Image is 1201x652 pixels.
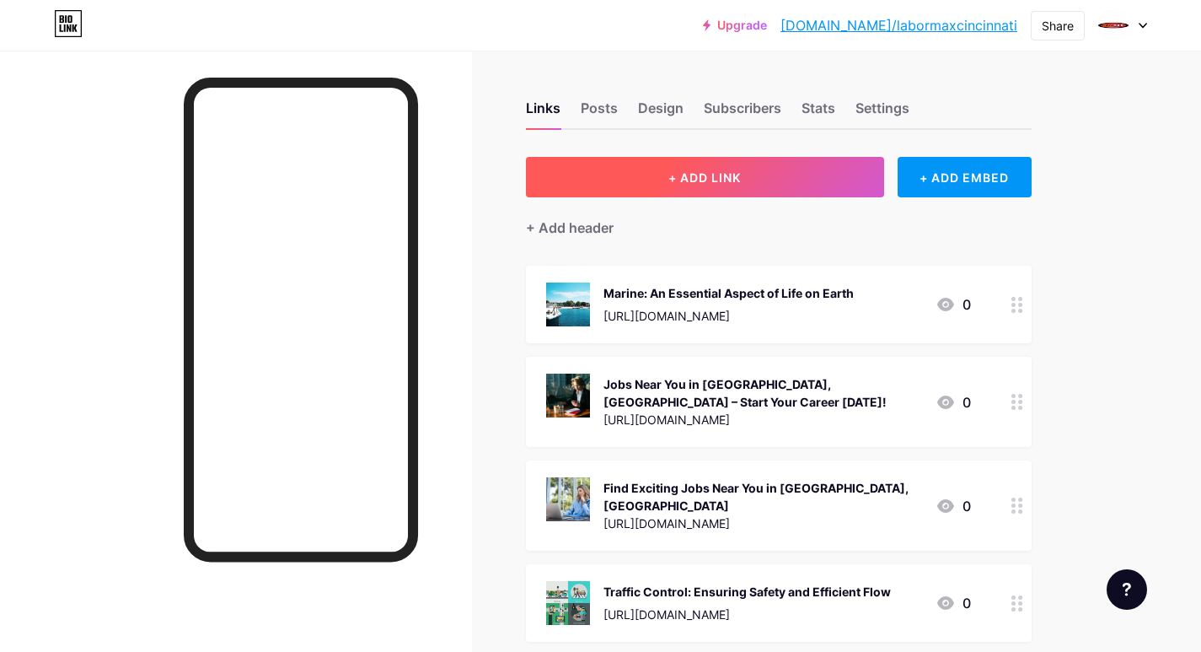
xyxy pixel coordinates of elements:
img: Jobs Near You in Cincinnati, OH – Start Your Career Today! [546,374,590,418]
div: Jobs Near You in [GEOGRAPHIC_DATA], [GEOGRAPHIC_DATA] – Start Your Career [DATE]! [603,375,922,411]
button: + ADD LINK [526,157,884,197]
div: [URL][DOMAIN_NAME] [603,515,922,532]
div: 0 [936,496,971,516]
img: Find Exciting Jobs Near You in Cincinnati, OH [546,477,590,521]
div: 0 [936,294,971,315]
div: [URL][DOMAIN_NAME] [603,307,854,325]
div: + ADD EMBED [898,157,1032,197]
div: Find Exciting Jobs Near You in [GEOGRAPHIC_DATA], [GEOGRAPHIC_DATA] [603,479,922,515]
div: 0 [936,392,971,412]
div: Design [638,98,684,128]
div: + Add header [526,218,614,238]
div: Stats [802,98,835,128]
div: Links [526,98,560,128]
a: Upgrade [703,19,767,32]
img: Traffic Control: Ensuring Safety and Efficient Flow [546,581,590,625]
div: Posts [581,98,618,128]
div: Share [1042,17,1074,35]
div: [URL][DOMAIN_NAME] [603,411,922,428]
a: [DOMAIN_NAME]/labormaxcincinnati [780,15,1017,35]
img: Marine: An Essential Aspect of Life on Earth [546,283,590,326]
div: Settings [855,98,909,128]
div: Subscribers [704,98,781,128]
div: 0 [936,593,971,613]
div: Traffic Control: Ensuring Safety and Efficient Flow [603,583,891,601]
div: [URL][DOMAIN_NAME] [603,606,891,623]
div: Marine: An Essential Aspect of Life on Earth [603,284,854,302]
img: labormaxcincinnati [1097,9,1129,41]
span: + ADD LINK [668,170,741,185]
